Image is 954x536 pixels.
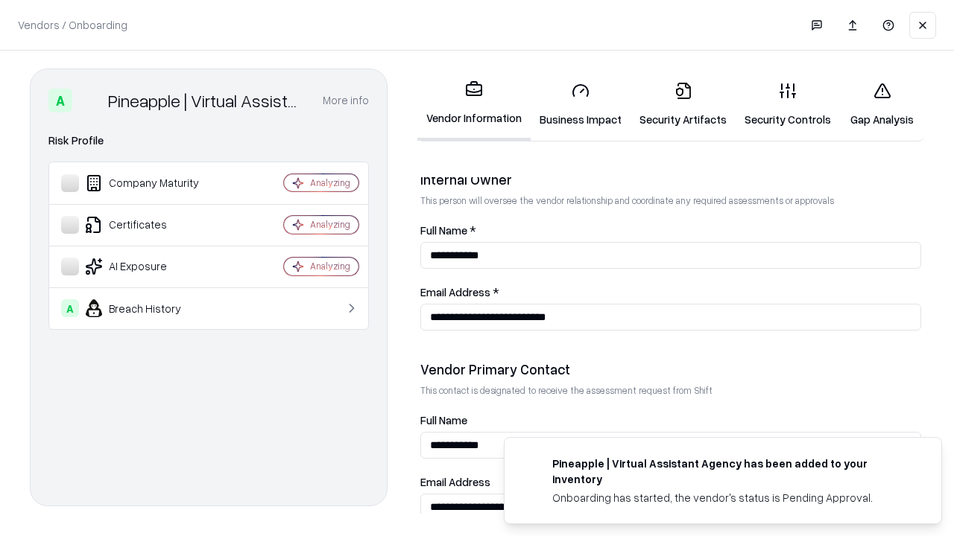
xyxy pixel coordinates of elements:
a: Gap Analysis [840,70,924,139]
a: Vendor Information [417,68,531,141]
label: Full Name * [420,225,921,236]
div: Analyzing [310,218,350,231]
div: Analyzing [310,176,350,189]
div: Company Maturity [61,174,239,192]
div: Pineapple | Virtual Assistant Agency has been added to your inventory [552,456,906,487]
label: Email Address * [420,287,921,298]
a: Business Impact [531,70,631,139]
div: Breach History [61,299,239,317]
div: Onboarding has started, the vendor's status is Pending Approval. [552,490,906,505]
div: AI Exposure [61,258,239,275]
div: A [48,89,72,112]
p: This person will oversee the vendor relationship and coordinate any required assessments or appro... [420,194,921,207]
div: A [61,299,79,317]
p: This contact is designated to receive the assessment request from Shift [420,384,921,397]
a: Security Controls [736,70,840,139]
label: Full Name [420,415,921,426]
img: Pineapple | Virtual Assistant Agency [78,89,102,112]
label: Email Address [420,476,921,488]
div: Risk Profile [48,132,369,150]
div: Pineapple | Virtual Assistant Agency [108,89,305,112]
p: Vendors / Onboarding [18,17,127,33]
a: Security Artifacts [631,70,736,139]
div: Internal Owner [420,170,921,188]
button: More info [323,87,369,114]
img: trypineapple.com [522,456,540,473]
div: Certificates [61,216,239,234]
div: Vendor Primary Contact [420,360,921,378]
div: Analyzing [310,260,350,272]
